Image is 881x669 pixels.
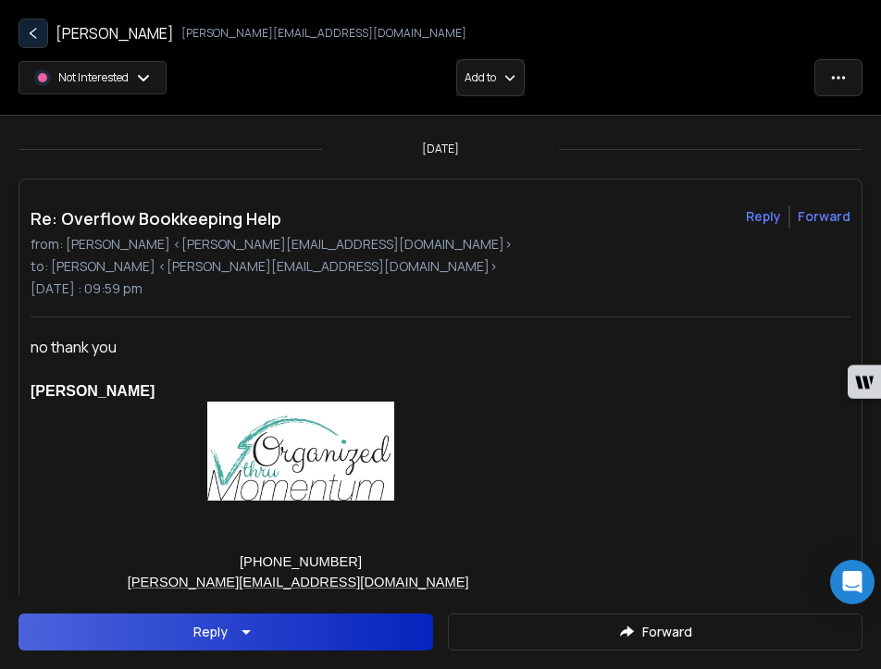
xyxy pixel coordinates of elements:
a: [PERSON_NAME][EMAIL_ADDRESS][DOMAIN_NAME] [128,571,475,591]
button: Forward [448,613,862,650]
h1: Re: Overflow Bookkeeping Help [31,205,281,231]
p: Not Interested [58,70,129,85]
a: Organized Thru Momentum [216,592,381,613]
p: from: [PERSON_NAME] <[PERSON_NAME][EMAIL_ADDRESS][DOMAIN_NAME]> [31,235,850,254]
p: [DATE] : 09:59 pm [31,279,850,298]
p: Add to [465,70,496,85]
div: Open Intercom Messenger [830,560,875,604]
p: to: [PERSON_NAME] <[PERSON_NAME][EMAIL_ADDRESS][DOMAIN_NAME]> [31,257,850,276]
span: [PERSON_NAME][EMAIL_ADDRESS][DOMAIN_NAME] [128,575,469,589]
span: [PERSON_NAME] [31,383,155,399]
div: no thank you [31,336,571,358]
button: Reply [19,613,433,650]
p: [DATE] [422,142,459,156]
div: Forward [798,207,850,226]
img: jIpuIBq1ihDPIkokJ-AFYJKdoma91Yks4Snf7GIGYnD0lCSItMpQgGZ37O-kkxzGxrbaVeMbBhdhc2taqrVpWk41x1NkM2FNn... [207,402,394,501]
div: Reply [193,623,228,641]
button: Not Interested [19,59,167,96]
span: [PHONE_NUMBER] [240,554,362,569]
button: Reply [746,207,781,226]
